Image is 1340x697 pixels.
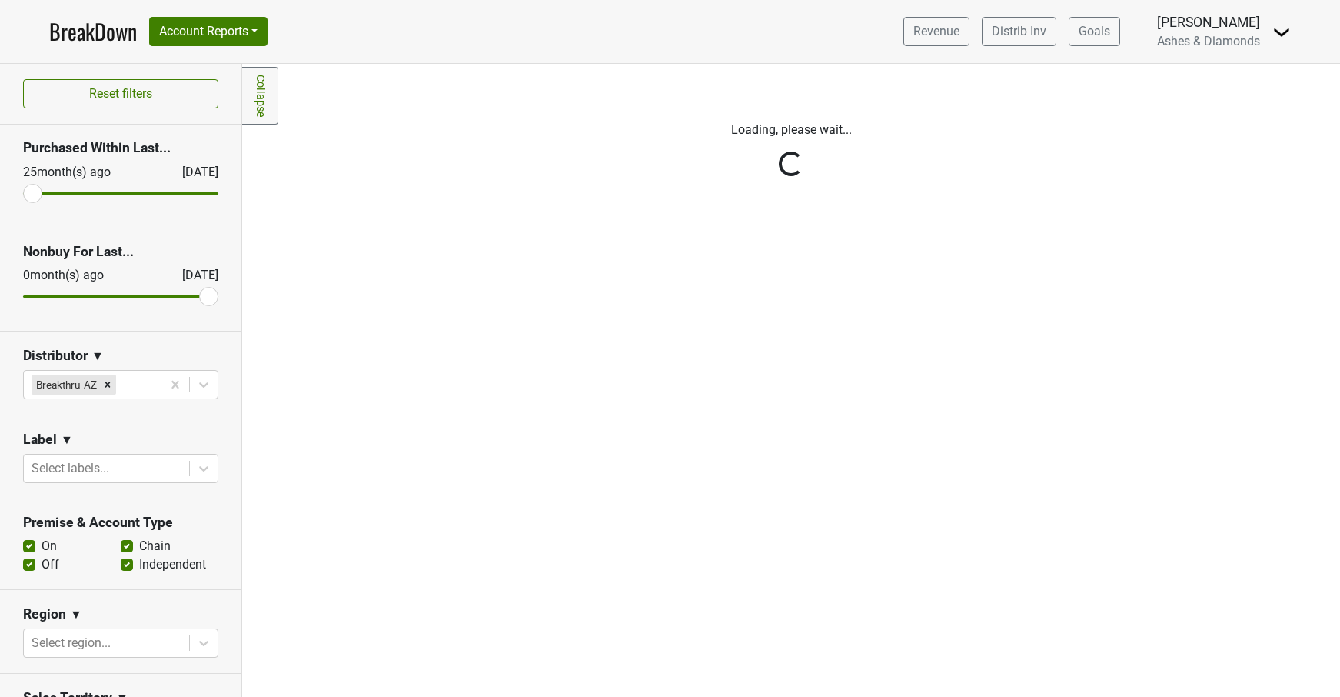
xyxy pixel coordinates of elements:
a: Collapse [242,67,278,125]
button: Account Reports [149,17,268,46]
a: Distrib Inv [982,17,1056,46]
span: Ashes & Diamonds [1157,34,1260,48]
a: Revenue [903,17,969,46]
img: Dropdown Menu [1272,23,1291,42]
div: [PERSON_NAME] [1157,12,1260,32]
p: Loading, please wait... [364,121,1218,139]
a: BreakDown [49,15,137,48]
a: Goals [1069,17,1120,46]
